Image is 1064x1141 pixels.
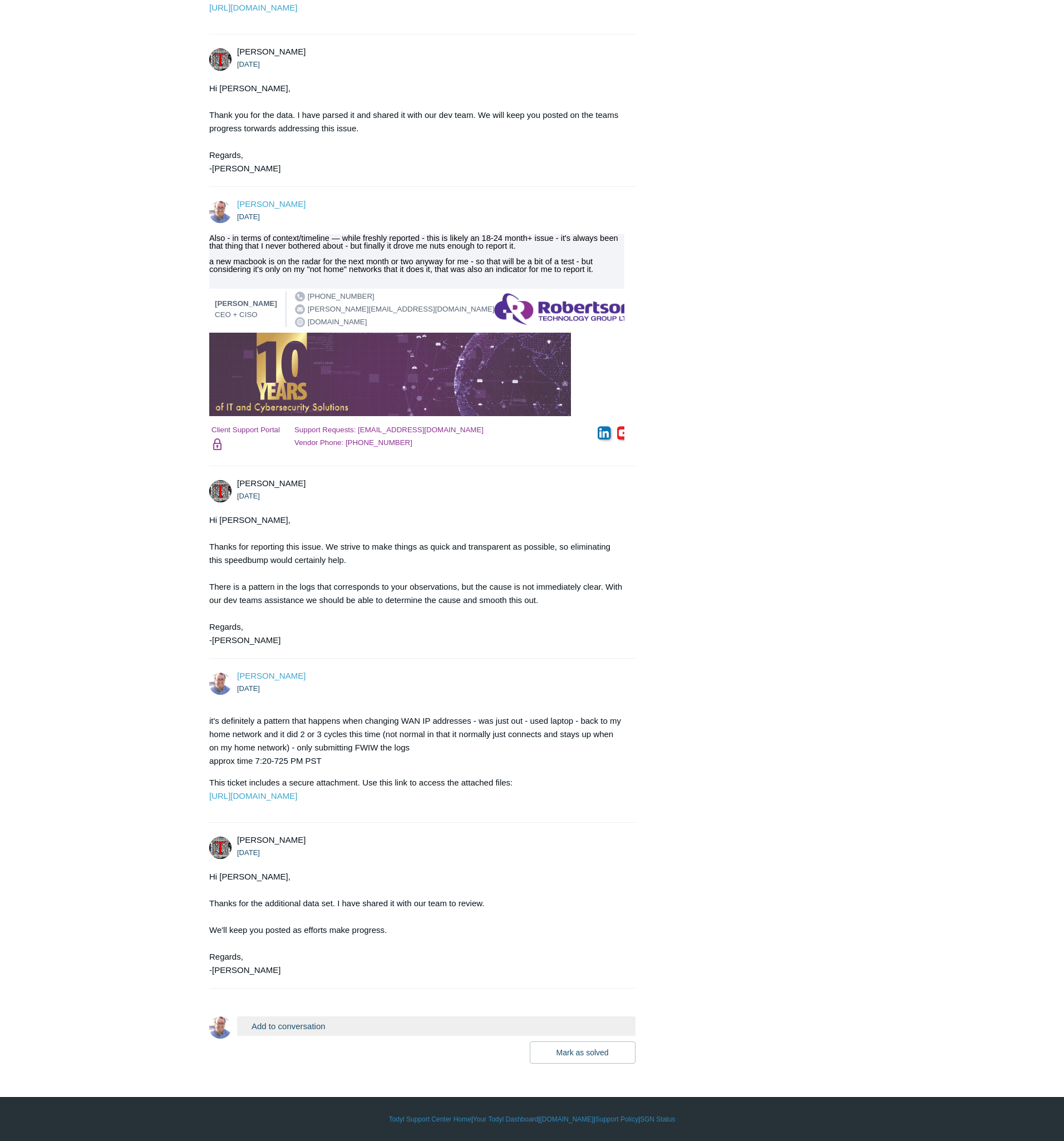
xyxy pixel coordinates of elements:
img: Youtube [614,423,633,443]
div: a new macbook is on the radar for the next month or two anyway for me - so that will be a bit of ... [209,258,624,273]
time: 04/19/2025, 19:33 [237,684,260,693]
time: 04/17/2025, 10:41 [237,60,260,68]
img: RTGroup Password Pusher [211,438,223,450]
img: rtgroup.ca [494,293,633,325]
p: This ticket includes a secure attachment. Use this link to access the attached files: [209,776,624,803]
a: Todyl Support Center Home [389,1114,471,1124]
a: Your Todyl Dashboard [473,1114,538,1124]
img: Linkedin [594,423,614,443]
div: Also - in terms of context/timeline — while freshly reported - this is likely an 18-24 month+ iss... [209,234,624,250]
a: Support Policy [595,1114,638,1124]
div: | | | | [209,1114,855,1124]
a: [PERSON_NAME][EMAIL_ADDRESS][DOMAIN_NAME] [308,305,495,313]
img: rtgroup.ca [295,317,305,327]
button: Mark as solved [530,1041,636,1064]
span: Thomas Youngs [237,47,306,56]
p: CEO + CISO [215,310,258,319]
a: [PHONE_NUMBER] [308,292,375,300]
time: 04/17/2025, 12:23 [237,492,260,500]
div: Hi [PERSON_NAME], Thank you for the data. I have parsed it and shared it with our dev team. We wi... [209,82,624,175]
a: Support Requests: [EMAIL_ADDRESS][DOMAIN_NAME] [294,426,484,434]
time: 04/21/2025, 05:35 [237,848,260,857]
span: Ian Robertson [237,199,306,209]
a: [PERSON_NAME] [237,199,306,209]
button: Add to conversation [237,1016,636,1036]
a: [DOMAIN_NAME] [308,318,367,326]
span: Ian Robertson [237,671,306,680]
img: rtgroup.ca [209,333,571,416]
span: Thomas Youngs [237,478,306,488]
time: 04/17/2025, 10:52 [237,213,260,221]
p: [PERSON_NAME] [215,299,277,308]
span: Thomas Youngs [237,835,306,844]
a: [PERSON_NAME] [237,671,306,680]
div: Hi [PERSON_NAME], Thanks for reporting this issue. We strive to make things as quick and transpar... [209,513,624,647]
a: [URL][DOMAIN_NAME] [209,791,297,801]
img: tel:+1.250.412.3785 [295,292,305,302]
a: [URL][DOMAIN_NAME] [209,3,297,12]
a: SGN Status [640,1114,675,1124]
div: Hi [PERSON_NAME], Thanks for the additional data set. I have shared it with our team to review. W... [209,870,624,977]
a: [DOMAIN_NAME] [540,1114,593,1124]
a: Client Support Portal [211,426,280,434]
p: it's definitely a pattern that happens when changing WAN IP addresses - was just out - used lapto... [209,714,624,768]
a: Vendor Phone: [PHONE_NUMBER] [294,438,412,447]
